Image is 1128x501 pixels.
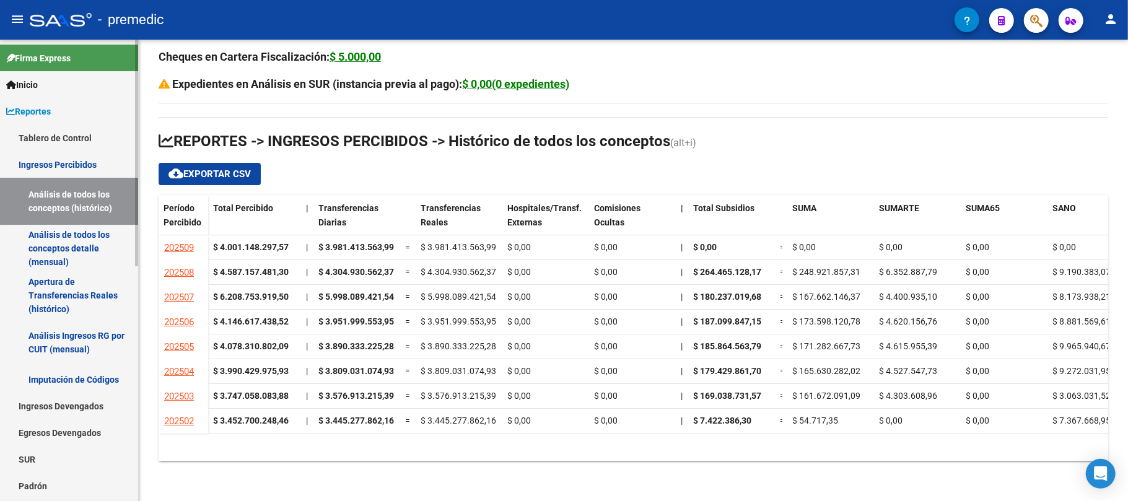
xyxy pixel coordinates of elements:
span: $ 0,00 [507,366,531,376]
span: 202503 [164,391,194,402]
span: $ 0,00 [507,242,531,252]
span: $ 9.965.940,67 [1052,341,1111,351]
span: $ 3.809.031.074,93 [318,366,394,376]
span: $ 4.304.930.562,37 [421,267,496,277]
span: $ 0,00 [594,391,618,401]
span: $ 0,00 [594,242,618,252]
span: $ 0,00 [507,391,531,401]
span: $ 185.864.563,79 [693,341,761,351]
span: SUMA [792,203,816,213]
span: $ 8.173.938,21 [1052,292,1111,302]
span: | [306,416,308,425]
span: $ 248.921.857,31 [792,267,860,277]
span: $ 0,00 [507,292,531,302]
mat-icon: menu [10,12,25,27]
span: $ 3.576.913.215,39 [318,391,394,401]
datatable-header-cell: SUMARTE [874,195,961,247]
span: | [306,316,308,326]
span: SANO [1052,203,1076,213]
span: SUMA65 [966,203,1000,213]
strong: $ 4.146.617.438,52 [213,316,289,326]
span: Período Percibido [164,203,201,227]
span: Reportes [6,105,51,118]
span: = [405,267,410,277]
span: $ 3.063.031,52 [1052,391,1111,401]
datatable-header-cell: Total Percibido [208,195,301,247]
span: = [405,341,410,351]
span: Firma Express [6,51,71,65]
datatable-header-cell: | [676,195,688,247]
span: $ 3.809.031.074,93 [421,366,496,376]
span: $ 4.400.935,10 [879,292,937,302]
span: $ 0,00 [792,242,816,252]
span: | [306,203,308,213]
span: $ 3.445.277.862,16 [318,416,394,425]
span: $ 0,00 [966,341,989,351]
span: $ 0,00 [966,292,989,302]
span: $ 5.998.089.421,54 [318,292,394,302]
span: $ 0,00 [507,316,531,326]
span: $ 0,00 [879,416,903,425]
span: $ 3.576.913.215,39 [421,391,496,401]
span: $ 0,00 [879,242,903,252]
span: $ 4.615.955,39 [879,341,937,351]
span: $ 9.190.383,07 [1052,267,1111,277]
datatable-header-cell: SUMA [787,195,874,247]
span: $ 4.527.547,73 [879,366,937,376]
span: = [405,416,410,425]
span: | [681,316,683,326]
span: $ 0,00 [594,316,618,326]
span: Total Percibido [213,203,273,213]
span: $ 0,00 [966,391,989,401]
span: $ 3.890.333.225,28 [421,341,496,351]
span: $ 171.282.667,73 [792,341,860,351]
span: REPORTES -> INGRESOS PERCIBIDOS -> Histórico de todos los conceptos [159,133,670,150]
span: $ 4.304.930.562,37 [318,267,394,277]
span: $ 4.620.156,76 [879,316,937,326]
span: Total Subsidios [693,203,754,213]
datatable-header-cell: Comisiones Ocultas [589,195,676,247]
span: $ 173.598.120,78 [792,316,860,326]
span: $ 161.672.091,09 [792,391,860,401]
span: $ 6.352.887,79 [879,267,937,277]
span: $ 0,00 [693,242,717,252]
span: 202504 [164,366,194,377]
datatable-header-cell: Período Percibido [159,195,208,247]
datatable-header-cell: Transferencias Reales [416,195,502,247]
span: $ 0,00 [507,416,531,425]
span: $ 0,00 [594,416,618,425]
datatable-header-cell: | [301,195,313,247]
datatable-header-cell: SUMA65 [961,195,1047,247]
strong: $ 3.452.700.248,46 [213,416,289,425]
span: = [780,267,785,277]
span: Hospitales/Transf. Externas [507,203,582,227]
strong: $ 4.001.148.297,57 [213,242,289,252]
span: | [306,267,308,277]
span: | [681,242,683,252]
span: = [405,366,410,376]
span: $ 0,00 [594,366,618,376]
span: $ 7.422.386,30 [693,416,751,425]
span: $ 180.237.019,68 [693,292,761,302]
datatable-header-cell: Total Subsidios [688,195,775,247]
span: | [306,391,308,401]
span: 202507 [164,292,194,303]
span: $ 0,00 [966,267,989,277]
span: 202508 [164,267,194,278]
span: = [780,292,785,302]
span: $ 0,00 [1052,242,1076,252]
datatable-header-cell: Transferencias Diarias [313,195,400,247]
span: $ 4.303.608,96 [879,391,937,401]
div: Open Intercom Messenger [1086,459,1116,489]
span: | [306,366,308,376]
span: $ 3.890.333.225,28 [318,341,394,351]
span: $ 3.951.999.553,95 [318,316,394,326]
span: = [780,391,785,401]
span: $ 8.881.569,61 [1052,316,1111,326]
span: Inicio [6,78,38,92]
span: | [681,267,683,277]
span: = [405,391,410,401]
span: $ 5.998.089.421,54 [421,292,496,302]
strong: $ 3.990.429.975,93 [213,366,289,376]
span: $ 54.717,35 [792,416,838,425]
